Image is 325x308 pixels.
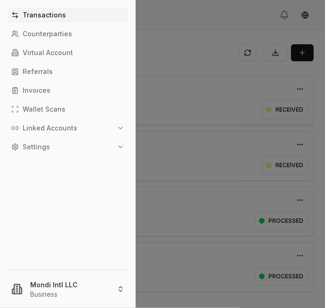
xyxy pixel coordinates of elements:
button: Linked Accounts [8,121,128,136]
a: Transactions [8,8,128,23]
p: Invoices [23,87,50,94]
button: Mondi Intl LLCBusiness [4,274,132,304]
p: Mondi Intl LLC [30,280,109,290]
a: Wallet Scans [8,102,128,117]
p: Counterparties [23,31,72,37]
p: Linked Accounts [23,125,77,131]
p: Settings [23,144,50,150]
a: Invoices [8,83,128,98]
p: Virtual Account [23,49,73,56]
p: Referrals [23,68,53,75]
a: Referrals [8,64,128,79]
p: Wallet Scans [23,106,65,113]
p: Transactions [23,12,66,18]
a: Counterparties [8,26,128,41]
p: Business [30,290,109,299]
button: Settings [8,139,128,154]
a: Virtual Account [8,45,128,60]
